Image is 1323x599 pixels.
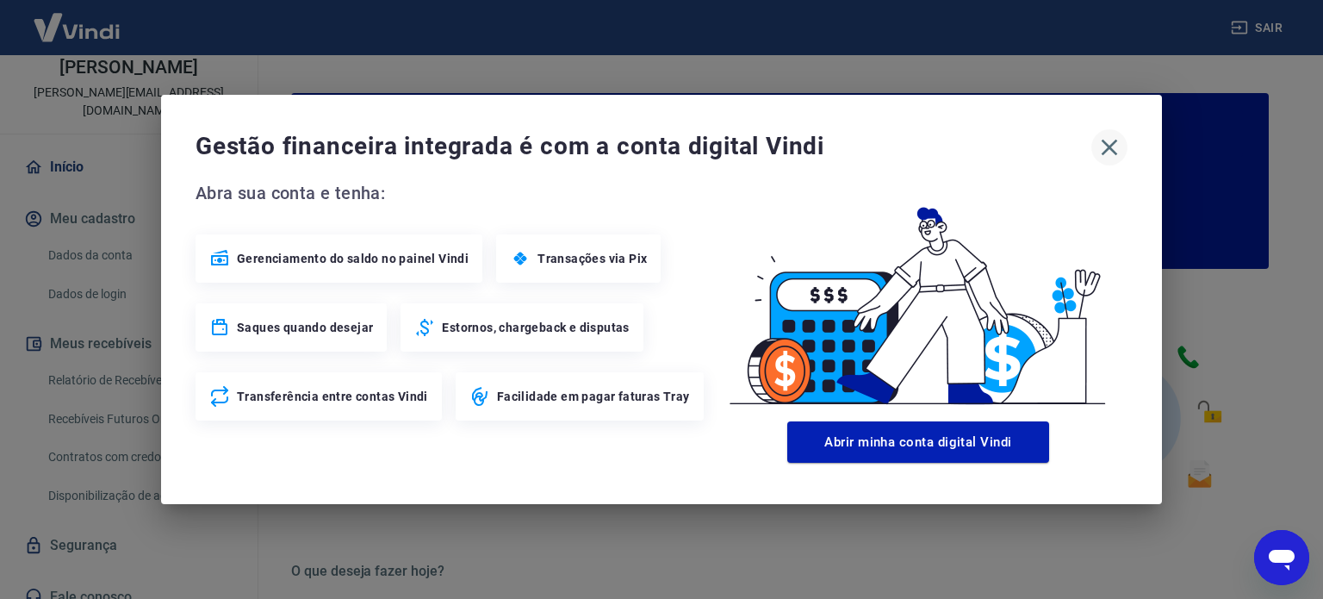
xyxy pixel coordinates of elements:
[537,250,647,267] span: Transações via Pix
[237,250,469,267] span: Gerenciamento do saldo no painel Vindi
[497,388,690,405] span: Facilidade em pagar faturas Tray
[237,388,428,405] span: Transferência entre contas Vindi
[196,129,1091,164] span: Gestão financeira integrada é com a conta digital Vindi
[237,319,373,336] span: Saques quando desejar
[196,179,709,207] span: Abra sua conta e tenha:
[709,179,1127,415] img: Good Billing
[1254,530,1309,585] iframe: Botão para abrir a janela de mensagens
[442,319,629,336] span: Estornos, chargeback e disputas
[787,421,1049,463] button: Abrir minha conta digital Vindi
